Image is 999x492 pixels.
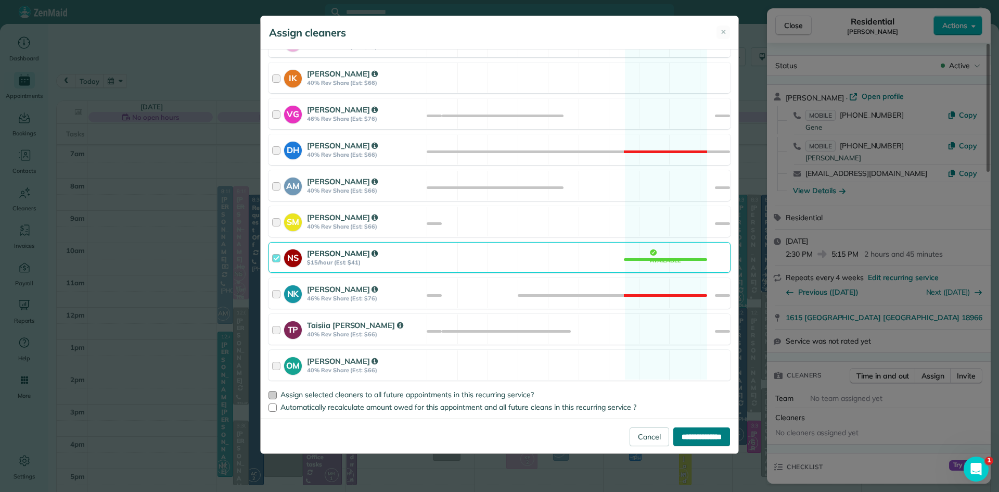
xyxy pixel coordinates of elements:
strong: DH [284,142,302,157]
strong: OM [284,357,302,372]
strong: 46% Rev Share (Est: $76) [307,115,424,122]
strong: [PERSON_NAME] [307,69,378,79]
strong: [PERSON_NAME] [307,248,378,258]
strong: [PERSON_NAME] [307,212,378,222]
h5: Assign cleaners [269,26,346,40]
strong: [PERSON_NAME] [307,141,378,150]
strong: VG [284,106,302,121]
strong: $15/hour (Est: $41) [307,259,424,266]
strong: 40% Rev Share (Est: $66) [307,223,424,230]
strong: 40% Rev Share (Est: $66) [307,187,424,194]
strong: AM [284,178,302,193]
strong: TP [284,321,302,336]
strong: 40% Rev Share (Est: $66) [307,331,424,338]
strong: [PERSON_NAME] [307,105,378,115]
span: 1 [985,457,993,465]
a: Cancel [630,427,669,446]
strong: SM [284,213,302,229]
strong: NK [284,285,302,300]
strong: 46% Rev Share (Est: $76) [307,295,424,302]
span: Assign selected cleaners to all future appointments in this recurring service? [280,390,534,399]
strong: 40% Rev Share (Est: $66) [307,151,424,158]
strong: [PERSON_NAME] [307,284,378,294]
strong: [PERSON_NAME] [307,176,378,186]
strong: NS [284,249,302,264]
strong: Taisiia [PERSON_NAME] [307,320,403,330]
strong: [PERSON_NAME] [307,356,378,366]
strong: 40% Rev Share (Est: $66) [307,79,424,86]
strong: IK [284,70,302,85]
span: Automatically recalculate amount owed for this appointment and all future cleans in this recurrin... [280,402,636,412]
strong: 40% Rev Share (Est: $66) [307,367,424,374]
span: ✕ [721,27,726,37]
iframe: Intercom live chat [964,457,989,482]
